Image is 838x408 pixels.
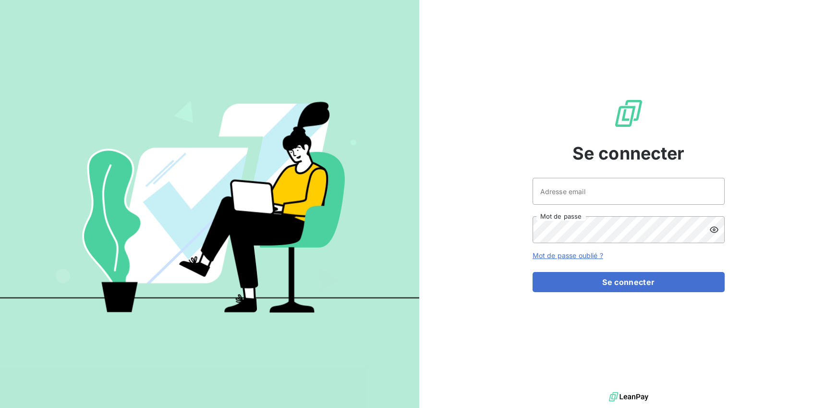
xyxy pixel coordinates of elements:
[572,140,685,166] span: Se connecter
[533,251,603,260] a: Mot de passe oublié ?
[533,272,725,292] button: Se connecter
[533,178,725,205] input: placeholder
[609,390,648,404] img: logo
[613,98,644,129] img: Logo LeanPay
